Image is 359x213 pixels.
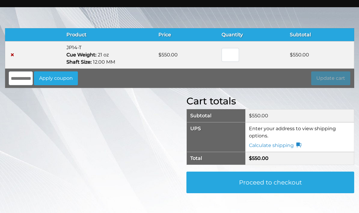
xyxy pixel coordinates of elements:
th: Product [63,28,155,41]
th: Subtotal [286,28,354,41]
bdi: 550.00 [290,52,309,58]
th: Quantity [218,28,286,41]
a: Calculate shipping [249,142,302,149]
p: 12.00 MM [66,58,151,66]
button: Apply coupon [34,71,78,85]
span: $ [290,52,293,58]
th: UPS [187,122,245,152]
span: $ [249,113,252,118]
bdi: 550.00 [158,52,178,58]
th: Subtotal [187,109,245,122]
bdi: 550.00 [249,113,268,118]
td: JP14-T [63,41,155,68]
th: Price [155,28,218,41]
span: $ [249,155,252,161]
span: $ [158,52,161,58]
dt: Shaft Size: [66,58,92,66]
input: Product quantity [222,48,239,62]
h2: Cart totals [186,95,354,107]
dt: Cue Weight: [66,51,97,58]
th: Total [187,152,245,165]
a: Proceed to checkout [186,172,354,193]
bdi: 550.00 [249,155,268,161]
a: Remove JP14-T from cart [9,51,16,58]
p: 21 oz [66,51,151,58]
td: Enter your address to view shipping options. [245,122,354,152]
button: Update cart [311,71,350,85]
